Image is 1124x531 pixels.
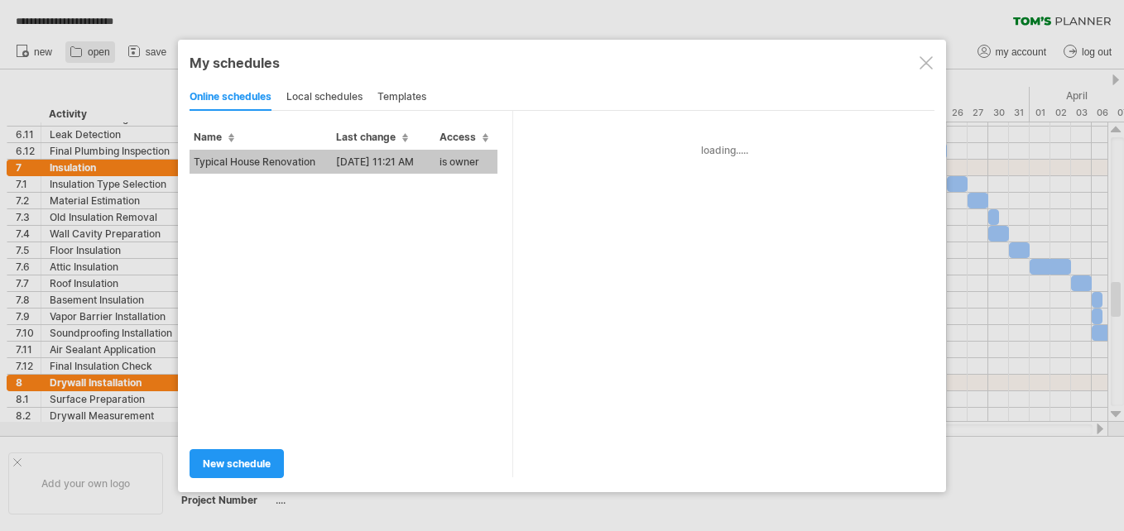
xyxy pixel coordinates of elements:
div: local schedules [286,84,363,111]
span: Last change [336,131,408,143]
a: new schedule [190,449,284,478]
td: [DATE] 11:21 AM [332,150,435,174]
span: Name [194,131,234,143]
div: online schedules [190,84,271,111]
div: templates [377,84,426,111]
div: loading..... [513,111,924,156]
td: Typical House Renovation [190,150,332,174]
span: new schedule [203,457,271,470]
div: My schedules [190,55,934,71]
span: Access [440,131,488,143]
td: is owner [435,150,497,174]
